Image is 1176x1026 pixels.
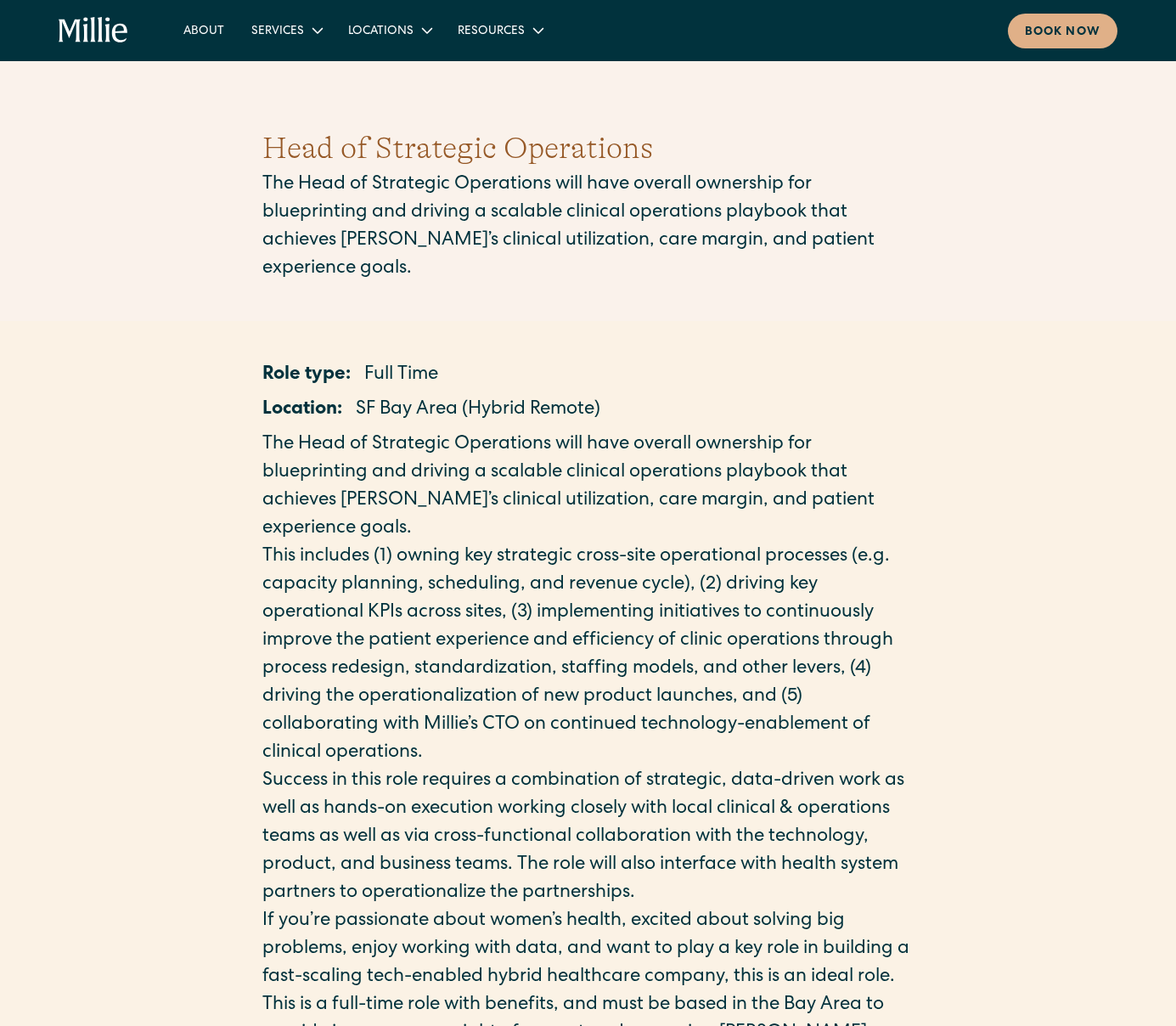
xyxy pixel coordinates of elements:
a: Book now [1008,14,1117,48]
p: The Head of Strategic Operations will have overall ownership for blueprinting and driving a scala... [262,172,914,284]
div: Book now [1025,24,1100,42]
p: Role type: [262,362,351,390]
p: This includes (1) owning key strategic cross-site operational processes (e.g. capacity planning, ... [262,544,914,768]
div: Locations [348,23,414,41]
div: Resources [458,23,525,41]
a: home [59,17,128,44]
p: Success in this role requires a combination of strategic, data-driven work as well as hands-on ex... [262,768,914,908]
p: The Head of Strategic Operations will have overall ownership for blueprinting and driving a scala... [262,431,914,544]
div: Locations [335,16,444,44]
p: SF Bay Area (Hybrid Remote) [356,397,600,425]
div: Services [238,16,335,44]
p: If you’re passionate about women’s health, excited about solving big problems, enjoy working with... [262,908,914,992]
p: Full Time [364,362,438,390]
h1: Head of Strategic Operations [262,126,914,172]
p: Location: [262,397,342,425]
div: Resources [444,16,555,44]
a: About [170,16,238,44]
div: Services [251,23,304,41]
